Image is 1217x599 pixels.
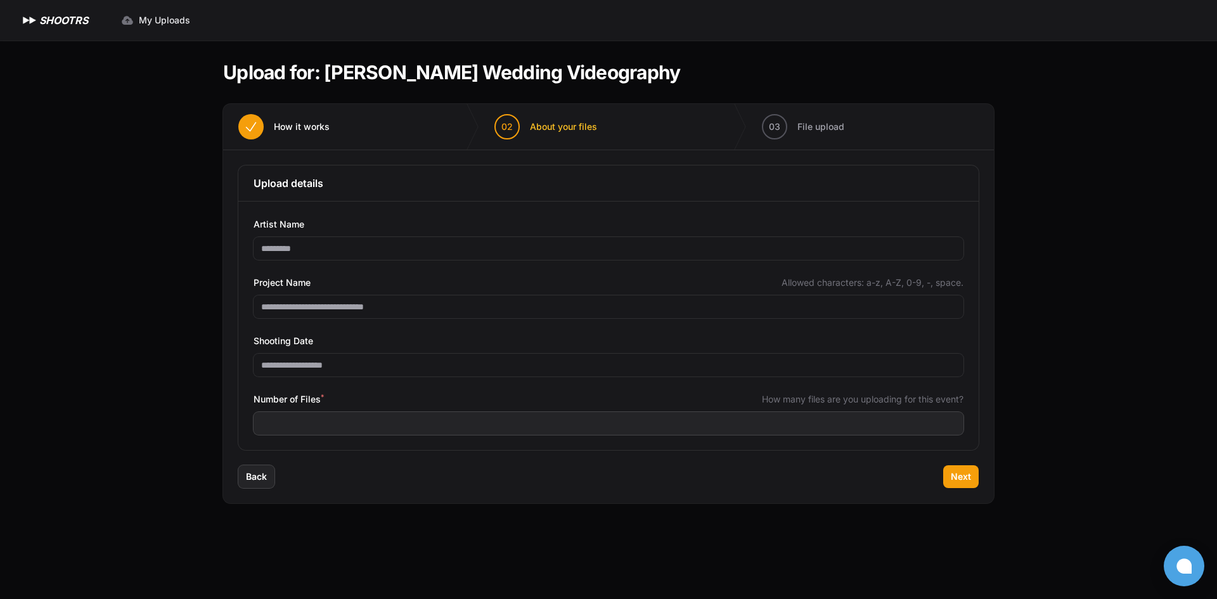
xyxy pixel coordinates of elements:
a: SHOOTRS SHOOTRS [20,13,88,28]
button: How it works [223,104,345,150]
span: About your files [530,120,597,133]
span: Project Name [254,275,311,290]
span: 03 [769,120,780,133]
a: My Uploads [113,9,198,32]
span: File upload [797,120,844,133]
span: How it works [274,120,330,133]
span: Allowed characters: a-z, A-Z, 0-9, -, space. [782,276,963,289]
h1: Upload for: [PERSON_NAME] Wedding Videography [223,61,680,84]
span: Shooting Date [254,333,313,349]
img: SHOOTRS [20,13,39,28]
button: Next [943,465,979,488]
span: 02 [501,120,513,133]
span: Artist Name [254,217,304,232]
button: 03 File upload [747,104,860,150]
span: Number of Files [254,392,324,407]
h3: Upload details [254,176,963,191]
span: How many files are you uploading for this event? [762,393,963,406]
span: Back [246,470,267,483]
button: Back [238,465,274,488]
span: My Uploads [139,14,190,27]
button: Open chat window [1164,546,1204,586]
h1: SHOOTRS [39,13,88,28]
button: 02 About your files [479,104,612,150]
span: Next [951,470,971,483]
